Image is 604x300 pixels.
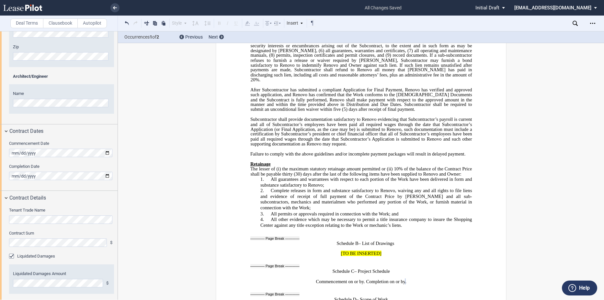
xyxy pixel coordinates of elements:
[260,188,264,193] span: 2.
[361,1,405,15] span: all changes saved
[250,161,270,167] span: Retainage
[394,166,403,172] span: 10%
[260,177,264,182] span: 1.
[13,271,110,277] label: Liquidated Damages Amount
[124,34,175,40] span: Occurrences of
[143,19,151,27] button: Cut
[286,19,304,28] div: Insert
[209,34,224,40] div: Next
[579,284,590,292] label: Help
[325,48,413,53] span: all guarantees, warranties and certificates, (7)
[123,19,131,27] button: Undo
[9,207,114,213] label: Tenant Trade Name
[13,91,110,97] label: Name
[250,48,473,58] span: all operating and maintenance manuals, (8)
[160,19,167,27] button: Paste
[179,34,203,40] div: Previous
[260,177,473,188] span: All guarantees and warrantees with respect to each portion of the Work have been delivered in for...
[354,269,390,274] span: – Project Schedule
[341,251,381,256] span: [TO BE INSERTED]
[250,117,473,146] span: Subcontractor shall provide documentation satisfactory to Renovo evidencing that Subcontractor’s ...
[17,253,55,259] label: Liquidated Damages
[562,281,597,295] button: Help
[43,18,78,28] label: Clausebook
[9,164,114,169] label: Completion Date
[316,279,364,284] span: Commencement on or by
[282,166,393,172] span: the maximum statutory retainage amount permitted or (ii)
[405,279,406,284] span: .
[270,211,398,216] span: All permits or approvals required in connection with the Work; and
[342,107,415,112] span: (5) days after receipt of final payment.
[250,151,465,157] span: Failure to comply with the above guidelines and/or incomplete payment packages will result in del...
[185,34,203,40] span: Previous
[336,241,354,246] span: Schedule
[587,18,598,29] div: Open Lease options menu
[9,141,114,146] label: Commencement Date
[308,19,316,27] button: Toggle Control Characters
[355,241,358,246] span: B
[250,166,473,177] span: of the balance of the Contract Price shall be payable thirty
[276,52,391,58] span: permits, inspection certificates and permit closures, and (9)
[10,18,43,28] label: Deal Terms
[250,33,473,53] span: if required by [PERSON_NAME], other data establishing payment or satisfaction of obligations, suc...
[110,240,114,246] span: $
[260,217,264,222] span: 4.
[332,269,350,274] span: Schedule
[475,5,499,11] span: Initial Draft
[106,280,110,286] span: $
[260,211,264,216] span: 3.
[260,217,473,228] span: All other evidence which may be necessary to permit a title insurance company to insure the Shopp...
[9,230,114,236] label: Contract Sum
[294,171,461,177] span: (30) days after the last of the following items have been supplied to Renovo and Owner:
[13,74,48,79] b: Architect/Engineer
[364,279,405,284] span: . Completion on or by
[250,87,473,112] span: After Subcontractor has submitted a compliant Application for Final Payment, Renovo has verified ...
[260,188,473,210] span: Complete releases in form and substance satisfactory to Renovo, waiving any and all rights to fil...
[9,194,46,202] span: Contract Details
[9,253,55,260] md-checkbox: Liquidated Damages
[250,166,280,172] span: The lesser of (i)
[151,19,159,27] button: Copy
[358,241,394,246] span: – List of Drawings
[77,18,107,28] label: Autopilot
[351,269,354,274] span: C
[13,44,110,50] label: Zip
[9,127,43,135] span: Contract Dates
[250,52,473,82] span: record documents. If a sub-subcontractor refuses to furnish a release or waiver required by [PERS...
[209,34,218,40] span: Next
[156,34,159,40] b: 2
[150,34,152,40] b: 1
